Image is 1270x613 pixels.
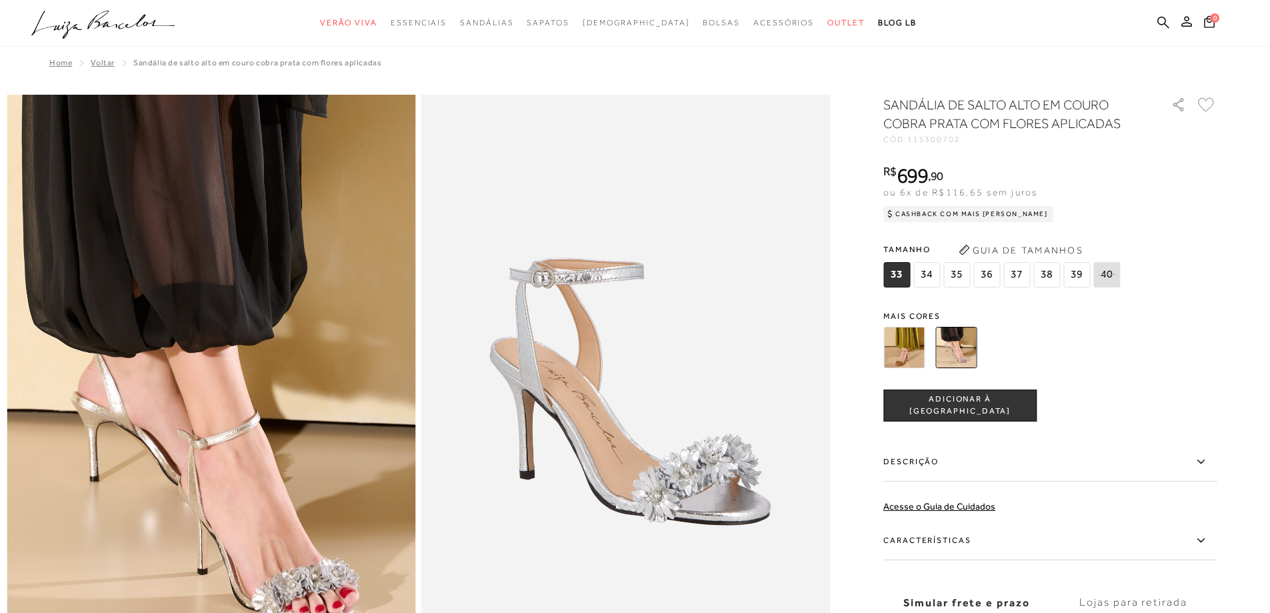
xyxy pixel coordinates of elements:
a: noSubCategoriesText [703,11,740,35]
a: noSubCategoriesText [753,11,814,35]
span: 34 [913,262,940,287]
a: Acesse o Guia de Cuidados [883,501,995,512]
span: 0 [1210,13,1219,23]
i: R$ [883,165,897,177]
span: Essenciais [391,18,447,27]
span: 90 [931,169,943,183]
img: SANDÁLIA DE SALTO ALTO EM COURO COBRA PRATA COM FLORES APLICADAS [935,327,977,368]
a: noSubCategoriesText [391,11,447,35]
span: 33 [883,262,910,287]
span: SANDÁLIA DE SALTO ALTO EM COURO COBRA PRATA COM FLORES APLICADAS [133,58,381,67]
span: [DEMOGRAPHIC_DATA] [583,18,690,27]
span: ADICIONAR À [GEOGRAPHIC_DATA] [884,394,1036,417]
div: CÓD: [883,135,1150,143]
span: 39 [1063,262,1090,287]
span: Sapatos [527,18,569,27]
span: 115300702 [907,135,961,144]
span: BLOG LB [878,18,917,27]
span: ou 6x de R$116,65 sem juros [883,187,1037,197]
a: noSubCategoriesText [827,11,865,35]
i: , [928,170,943,182]
span: Outlet [827,18,865,27]
span: Acessórios [753,18,814,27]
h1: SANDÁLIA DE SALTO ALTO EM COURO COBRA PRATA COM FLORES APLICADAS [883,95,1133,133]
a: Home [49,58,72,67]
label: Características [883,522,1217,560]
a: noSubCategoriesText [583,11,690,35]
a: noSubCategoriesText [460,11,513,35]
span: Tamanho [883,239,1123,259]
span: 38 [1033,262,1060,287]
div: Cashback com Mais [PERSON_NAME] [883,206,1053,222]
span: 37 [1003,262,1030,287]
a: noSubCategoriesText [320,11,377,35]
span: 40 [1093,262,1120,287]
a: noSubCategoriesText [527,11,569,35]
img: SANDÁLIA DE SALTO ALTO EM COURO COBRA DOURADO COM FLORES APLICADAS [883,327,925,368]
a: BLOG LB [878,11,917,35]
span: Sandálias [460,18,513,27]
a: Voltar [91,58,115,67]
label: Descrição [883,443,1217,482]
span: Mais cores [883,312,1217,320]
button: Guia de Tamanhos [954,239,1087,261]
span: 36 [973,262,1000,287]
button: 0 [1200,15,1219,33]
button: ADICIONAR À [GEOGRAPHIC_DATA] [883,390,1037,422]
span: 699 [897,163,928,187]
span: Verão Viva [320,18,377,27]
span: 35 [943,262,970,287]
span: Bolsas [703,18,740,27]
